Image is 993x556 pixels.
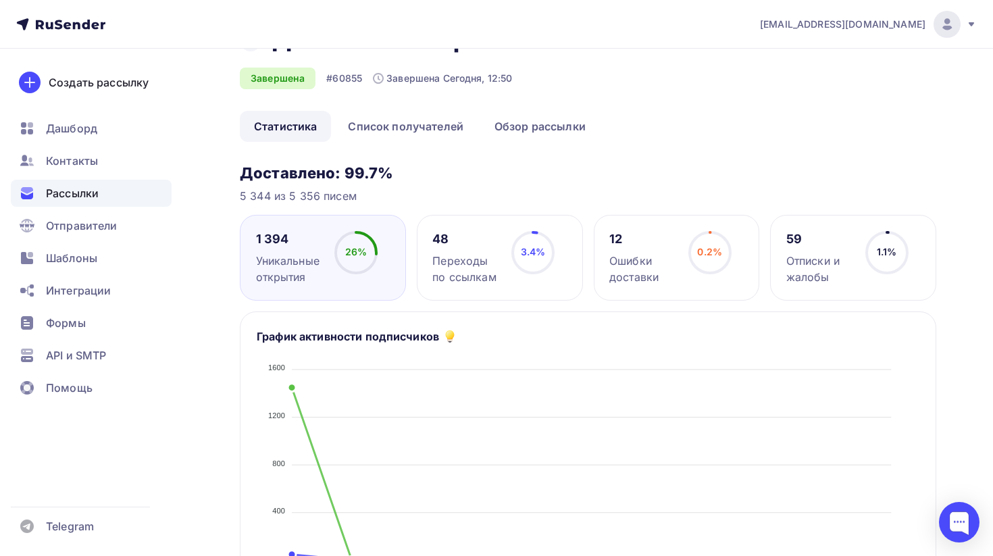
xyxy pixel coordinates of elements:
[11,180,172,207] a: Рассылки
[268,363,285,372] tspan: 1600
[46,120,97,136] span: Дашборд
[480,111,600,142] a: Обзор рассылки
[240,188,936,204] div: 5 344 из 5 356 писем
[697,246,722,257] span: 0.2%
[877,246,897,257] span: 1.1%
[11,212,172,239] a: Отправители
[609,231,676,247] div: 12
[46,153,98,169] span: Контакты
[373,72,512,85] div: Завершена Сегодня, 12:50
[268,411,285,420] tspan: 1200
[256,253,323,285] div: Уникальные открытия
[272,459,285,467] tspan: 800
[46,380,93,396] span: Помощь
[786,253,853,285] div: Отписки и жалобы
[432,231,499,247] div: 48
[46,250,97,266] span: Шаблоны
[11,309,172,336] a: Формы
[46,347,106,363] span: API и SMTP
[334,111,478,142] a: Список получателей
[46,282,111,299] span: Интеграции
[326,72,362,85] div: #60855
[240,111,331,142] a: Статистика
[46,518,94,534] span: Telegram
[345,246,367,257] span: 26%
[786,231,853,247] div: 59
[256,231,323,247] div: 1 394
[11,147,172,174] a: Контакты
[46,218,118,234] span: Отправители
[240,68,315,89] div: Завершена
[11,245,172,272] a: Шаблоны
[257,328,439,345] h5: График активности подписчиков
[609,253,676,285] div: Ошибки доставки
[760,11,977,38] a: [EMAIL_ADDRESS][DOMAIN_NAME]
[46,315,86,331] span: Формы
[11,115,172,142] a: Дашборд
[240,163,936,182] h3: Доставлено: 99.7%
[760,18,925,31] span: [EMAIL_ADDRESS][DOMAIN_NAME]
[272,507,285,515] tspan: 400
[46,185,99,201] span: Рассылки
[49,74,149,91] div: Создать рассылку
[432,253,499,285] div: Переходы по ссылкам
[521,246,546,257] span: 3.4%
